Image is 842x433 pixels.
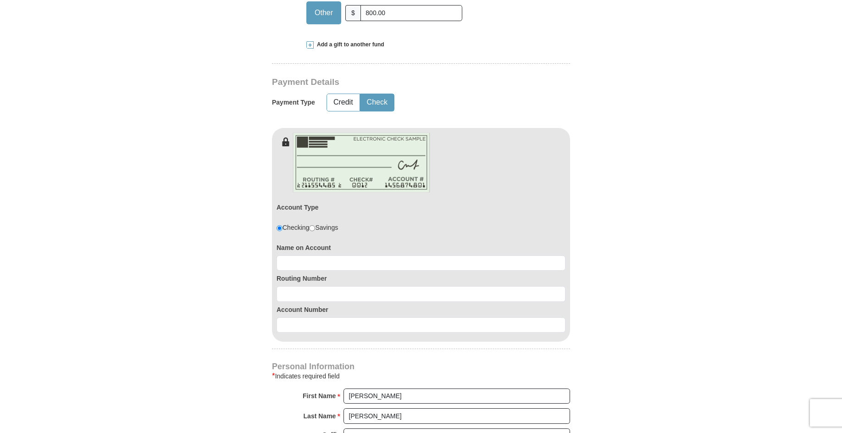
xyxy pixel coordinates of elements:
[277,203,319,212] label: Account Type
[272,99,315,106] h5: Payment Type
[303,389,336,402] strong: First Name
[277,223,338,232] div: Checking Savings
[293,133,430,193] img: check-en.png
[310,6,338,20] span: Other
[345,5,361,21] span: $
[272,371,570,382] div: Indicates required field
[272,77,506,88] h3: Payment Details
[360,5,462,21] input: Other Amount
[277,243,565,252] label: Name on Account
[304,410,336,422] strong: Last Name
[360,94,394,111] button: Check
[314,41,384,49] span: Add a gift to another fund
[327,94,360,111] button: Credit
[277,274,565,283] label: Routing Number
[272,363,570,370] h4: Personal Information
[277,305,565,314] label: Account Number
